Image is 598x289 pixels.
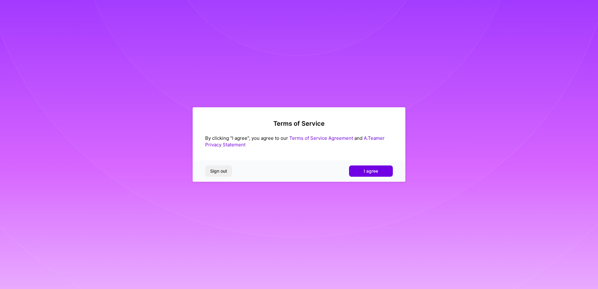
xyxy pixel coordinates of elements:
span: Sign out [210,168,227,174]
h2: Terms of Service [205,120,393,127]
span: I agree [364,168,378,174]
a: Terms of Service Agreement [289,135,353,141]
div: By clicking "I agree", you agree to our and [205,135,393,148]
button: Sign out [205,165,232,177]
button: I agree [349,165,393,177]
